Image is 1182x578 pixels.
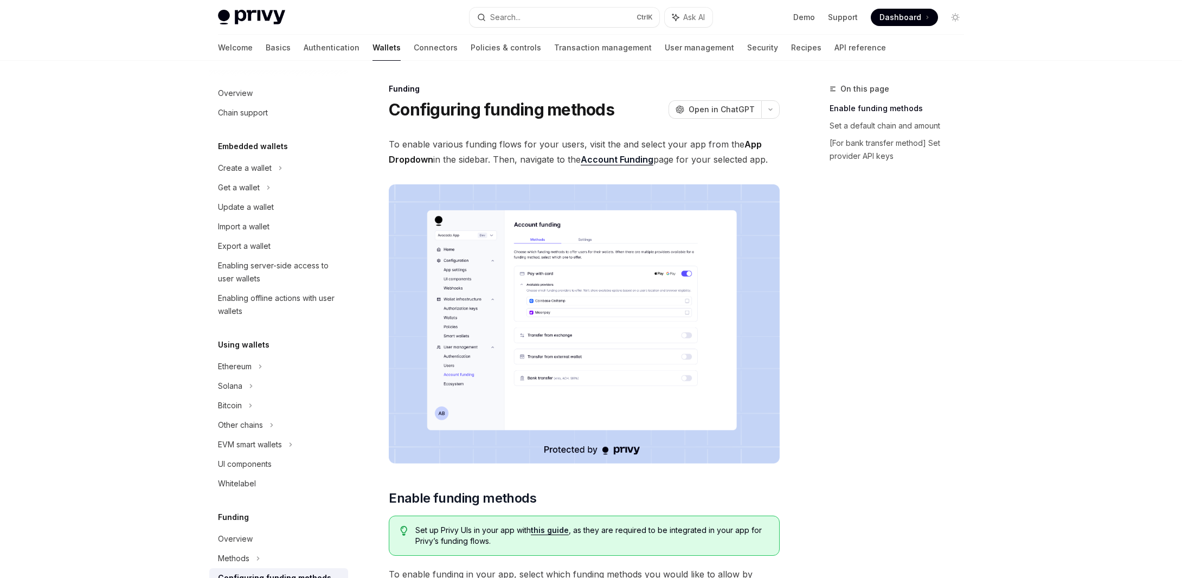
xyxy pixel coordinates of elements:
h5: Using wallets [218,338,269,351]
h1: Configuring funding methods [389,100,614,119]
span: On this page [840,82,889,95]
a: this guide [531,525,569,535]
div: Methods [218,552,249,565]
div: Create a wallet [218,162,272,175]
a: UI components [209,454,348,474]
a: Security [747,35,778,61]
div: Import a wallet [218,220,269,233]
button: Toggle dark mode [947,9,964,26]
a: Welcome [218,35,253,61]
a: Dashboard [871,9,938,26]
div: UI components [218,458,272,471]
div: Get a wallet [218,181,260,194]
div: EVM smart wallets [218,438,282,451]
a: Update a wallet [209,197,348,217]
a: Enable funding methods [830,100,973,117]
span: Open in ChatGPT [689,104,755,115]
a: Recipes [791,35,821,61]
a: Enabling server-side access to user wallets [209,256,348,288]
a: Support [828,12,858,23]
a: Account Funding [581,154,653,165]
a: [For bank transfer method] Set provider API keys [830,134,973,165]
span: Ask AI [683,12,705,23]
div: Solana [218,380,242,393]
a: Set a default chain and amount [830,117,973,134]
a: API reference [834,35,886,61]
button: Search...CtrlK [470,8,659,27]
div: Overview [218,532,253,545]
div: Export a wallet [218,240,271,253]
div: Overview [218,87,253,100]
div: Search... [490,11,521,24]
div: Enabling offline actions with user wallets [218,292,342,318]
a: Import a wallet [209,217,348,236]
span: Enable funding methods [389,490,536,507]
span: Dashboard [879,12,921,23]
button: Open in ChatGPT [669,100,761,119]
svg: Tip [400,526,408,536]
a: Chain support [209,103,348,123]
a: Demo [793,12,815,23]
h5: Funding [218,511,249,524]
button: Ask AI [665,8,712,27]
div: Ethereum [218,360,252,373]
div: Bitcoin [218,399,242,412]
a: User management [665,35,734,61]
a: Basics [266,35,291,61]
a: Overview [209,529,348,549]
a: Authentication [304,35,359,61]
span: To enable various funding flows for your users, visit the and select your app from the in the sid... [389,137,780,167]
div: Other chains [218,419,263,432]
a: Export a wallet [209,236,348,256]
div: Update a wallet [218,201,274,214]
h5: Embedded wallets [218,140,288,153]
span: Ctrl K [637,13,653,22]
a: Transaction management [554,35,652,61]
img: Fundingupdate PNG [389,184,780,464]
a: Connectors [414,35,458,61]
div: Funding [389,84,780,94]
a: Enabling offline actions with user wallets [209,288,348,321]
a: Overview [209,84,348,103]
img: light logo [218,10,285,25]
span: Set up Privy UIs in your app with , as they are required to be integrated in your app for Privy’s... [415,525,768,547]
a: Policies & controls [471,35,541,61]
a: Whitelabel [209,474,348,493]
div: Chain support [218,106,268,119]
a: Wallets [372,35,401,61]
div: Enabling server-side access to user wallets [218,259,342,285]
div: Whitelabel [218,477,256,490]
